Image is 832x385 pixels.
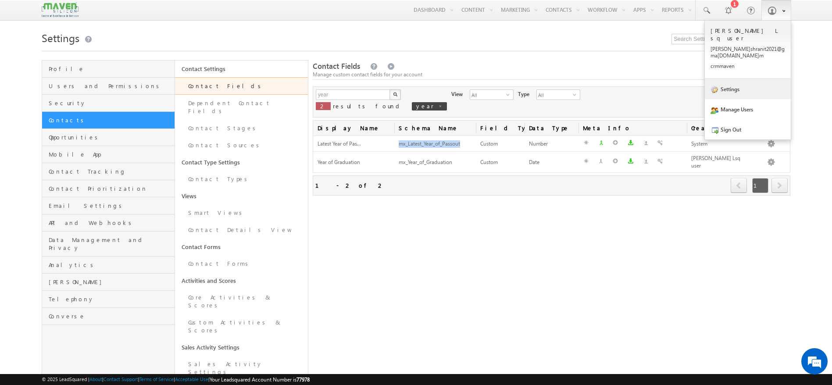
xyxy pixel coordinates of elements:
[49,82,172,90] span: Users and Permissions
[175,289,308,314] a: Core Activities & Scores
[42,146,175,163] a: Mobile App
[139,376,174,382] a: Terms of Service
[393,92,397,96] img: Search
[175,61,308,77] a: Contact Settings
[175,376,208,382] a: Acceptable Use
[476,121,525,135] span: Field Type
[42,95,175,112] a: Security
[671,34,790,44] input: Search Settings
[318,159,360,165] span: Year of Graduation
[691,154,747,171] div: [PERSON_NAME] Lsq user
[175,255,308,272] a: Contact Forms
[11,81,160,263] textarea: Type your message and hit 'Enter'
[42,31,79,45] span: Settings
[320,102,326,110] span: 2
[771,178,788,193] span: next
[399,158,471,167] div: mx_Year_of_Graduation
[49,278,172,286] span: [PERSON_NAME]
[175,188,308,204] a: Views
[578,121,687,135] span: Meta Info
[42,180,175,197] a: Contact Prioritization
[42,78,175,95] a: Users and Permissions
[705,21,791,79] a: [PERSON_NAME] Lsq user [PERSON_NAME]shranit2021@gma[DOMAIN_NAME]m crmmaven
[49,219,172,227] span: API and Webhooks
[49,202,172,210] span: Email Settings
[313,61,360,71] span: Contact Fields
[49,65,172,73] span: Profile
[42,257,175,274] a: Analytics
[705,79,791,99] a: Settings
[480,139,520,149] div: Custom
[42,129,175,146] a: Opportunities
[731,179,747,193] a: prev
[89,376,102,382] a: About
[49,312,172,320] span: Converse
[49,185,172,192] span: Contact Prioritization
[529,139,575,149] div: Number
[399,139,471,149] div: mx_Latest_Year_of_Passout
[175,314,308,339] a: Custom Activities & Scores
[313,121,394,135] span: Display Name
[175,239,308,255] a: Contact Forms
[42,112,175,129] a: Contacts
[711,27,785,42] p: [PERSON_NAME] Lsq user
[711,46,785,59] p: [PERSON_NAME] shran it202 1@gma [DOMAIN_NAME] m
[46,46,147,57] div: Chat with us now
[175,77,308,95] a: Contact Fields
[711,63,785,69] p: crmma ven
[42,308,175,325] a: Converse
[42,214,175,232] a: API and Webhooks
[705,119,791,139] a: Sign Out
[49,295,172,303] span: Telephony
[175,95,308,120] a: Dependent Contact Fields
[394,121,475,135] span: Schema Name
[175,171,308,188] a: Contact Types
[104,376,138,382] a: Contact Support
[49,236,172,252] span: Data Management and Privacy
[49,168,172,175] span: Contact Tracking
[42,197,175,214] a: Email Settings
[42,2,79,18] img: Custom Logo
[175,339,308,356] a: Sales Activity Settings
[175,356,308,381] a: Sales Activity Settings
[752,178,768,193] span: 1
[42,291,175,308] a: Telephony
[175,221,308,239] a: Contact Details View
[144,4,165,25] div: Minimize live chat window
[573,92,580,97] span: select
[506,92,513,97] span: select
[451,89,463,98] div: View
[49,116,172,124] span: Contacts
[318,140,361,147] span: Latest Year of Pas...
[529,158,575,167] div: Date
[49,150,172,158] span: Mobile App
[42,61,175,78] a: Profile
[537,90,573,100] span: All
[470,90,506,100] span: All
[315,180,384,190] div: 1 - 2 of 2
[175,272,308,289] a: Activities and Scores
[119,270,159,282] em: Start Chat
[42,375,310,384] span: © 2025 LeadSquared | | | | |
[705,99,791,119] a: Manage Users
[175,154,308,171] a: Contact Type Settings
[731,178,747,193] span: prev
[175,137,308,154] a: Contact Sources
[771,179,788,193] a: next
[49,133,172,141] span: Opportunities
[333,102,403,110] span: results found
[15,46,37,57] img: d_60004797649_company_0_60004797649
[210,376,310,383] span: Your Leadsquared Account Number is
[416,102,434,110] span: year
[480,158,520,167] div: Custom
[525,121,579,135] span: Data Type
[42,163,175,180] a: Contact Tracking
[42,274,175,291] a: [PERSON_NAME]
[49,99,172,107] span: Security
[518,89,529,98] div: Type
[175,120,308,137] a: Contact Stages
[691,139,747,149] div: System
[42,232,175,257] a: Data Management and Privacy
[313,71,790,78] div: Manage custom contact fields for your account
[49,261,172,269] span: Analytics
